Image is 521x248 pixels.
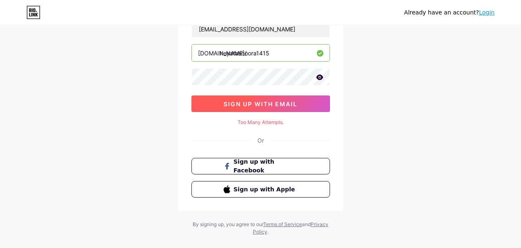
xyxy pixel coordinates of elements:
button: Sign up with Apple [191,181,330,198]
div: [DOMAIN_NAME]/ [198,49,247,57]
input: username [192,45,330,61]
button: Sign up with Facebook [191,158,330,174]
div: Already have an account? [404,8,495,17]
button: sign up with email [191,95,330,112]
span: Sign up with Apple [233,185,297,194]
div: Too Many Attempts. [191,119,330,126]
a: Terms of Service [263,221,302,227]
a: Login [479,9,495,16]
span: Sign up with Facebook [233,157,297,175]
div: By signing up, you agree to our and . [191,221,331,236]
input: Email [192,21,330,37]
span: sign up with email [224,100,297,107]
div: Or [257,136,264,145]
